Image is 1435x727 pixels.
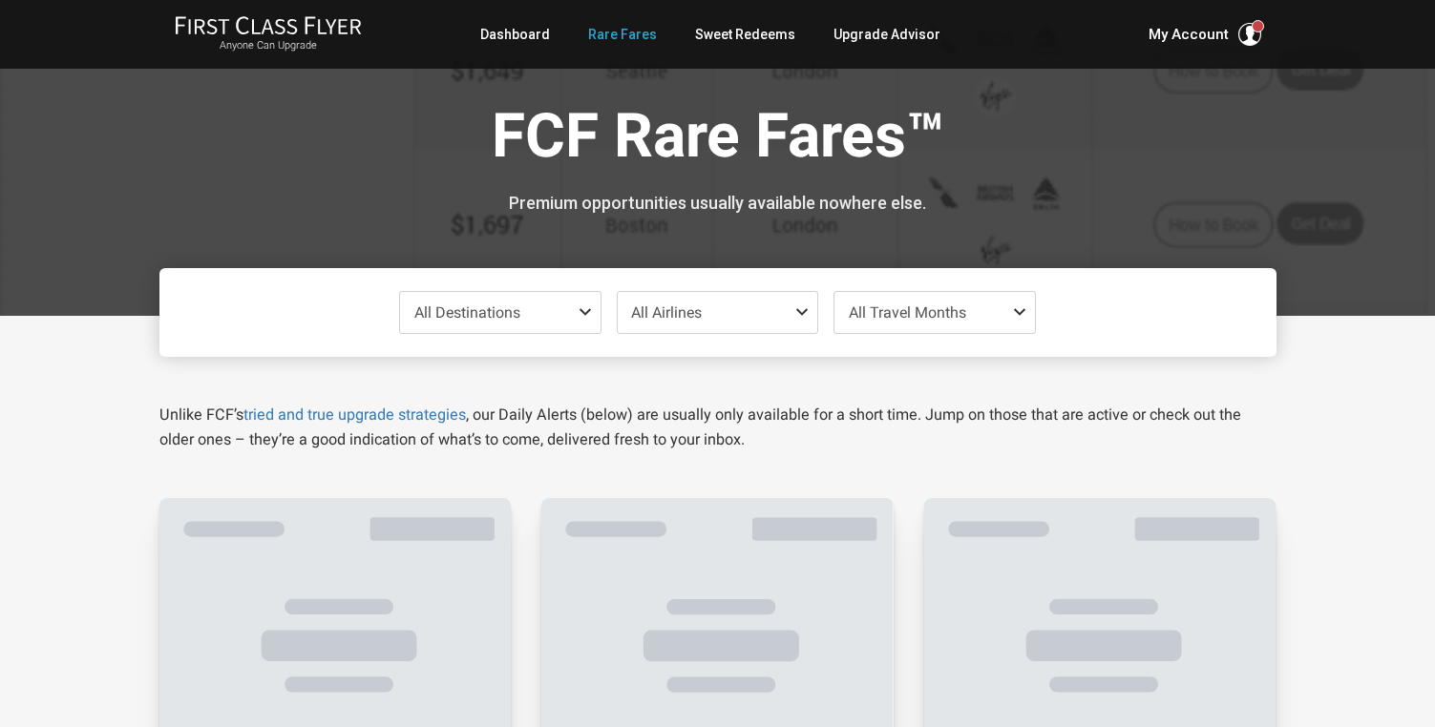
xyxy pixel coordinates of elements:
[414,303,520,322] span: All Destinations
[849,303,966,322] span: All Travel Months
[480,17,550,52] a: Dashboard
[243,405,466,424] a: tried and true upgrade strategies
[175,39,362,52] small: Anyone Can Upgrade
[159,403,1277,452] p: Unlike FCF’s , our Daily Alerts (below) are usually only available for a short time. Jump on thos...
[834,17,940,52] a: Upgrade Advisor
[631,303,702,322] span: All Airlines
[1149,23,1261,46] button: My Account
[695,17,795,52] a: Sweet Redeems
[175,15,362,53] a: First Class FlyerAnyone Can Upgrade
[174,103,1262,177] h1: FCF Rare Fares™
[174,194,1262,213] h3: Premium opportunities usually available nowhere else.
[175,15,362,35] img: First Class Flyer
[1149,23,1229,46] span: My Account
[588,17,657,52] a: Rare Fares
